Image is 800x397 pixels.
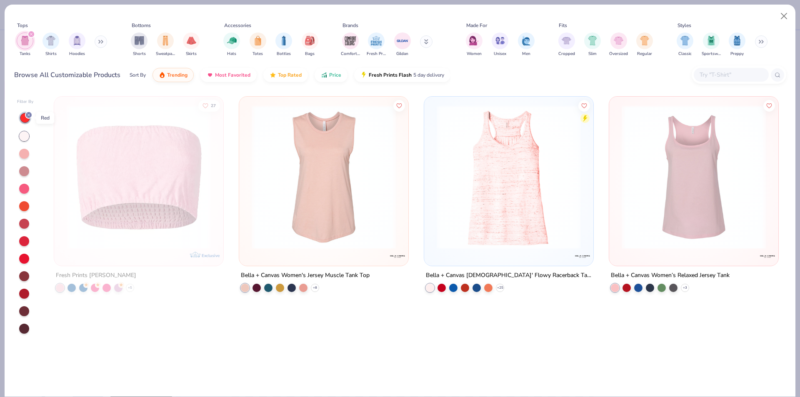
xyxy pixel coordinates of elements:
[167,72,187,78] span: Trending
[466,32,482,57] button: filter button
[72,36,82,45] img: Hoodies Image
[611,270,730,281] div: Bella + Canvas Women’s Relaxed Jersey Tank
[156,32,175,57] button: filter button
[252,51,263,57] span: Totes
[253,36,262,45] img: Totes Image
[42,32,59,57] div: filter for Shirts
[609,32,628,57] div: filter for Oversized
[263,68,308,82] button: Top Rated
[707,36,716,45] img: Sportswear Image
[207,72,213,78] img: most_fav.gif
[562,36,571,45] img: Cropped Image
[492,32,508,57] div: filter for Unisex
[302,32,318,57] div: filter for Bags
[396,35,409,47] img: Gildan Image
[56,270,136,281] div: Fresh Prints [PERSON_NAME]
[702,51,721,57] span: Sportswear
[128,285,132,290] span: + 5
[677,22,691,29] div: Styles
[241,270,370,281] div: Bella + Canvas Women's Jersey Muscle Tank Top
[677,32,693,57] div: filter for Classic
[729,32,745,57] div: filter for Preppy
[305,51,315,57] span: Bags
[370,35,382,47] img: Fresh Prints Image
[522,51,530,57] span: Men
[394,32,411,57] div: filter for Gildan
[614,36,623,45] img: Oversized Image
[492,32,508,57] button: filter button
[341,32,360,57] div: filter for Comfort Colors
[250,32,266,57] button: filter button
[354,68,450,82] button: Fresh Prints Flash5 day delivery
[558,51,575,57] span: Cropped
[20,36,30,45] img: Tanks Image
[558,32,575,57] button: filter button
[466,32,482,57] div: filter for Women
[369,72,412,78] span: Fresh Prints Flash
[247,105,400,249] img: 5b5a2381-9d58-4812-b91b-6503f8f8a834
[341,32,360,57] button: filter button
[17,22,28,29] div: Tops
[227,36,237,45] img: Hats Image
[413,70,444,80] span: 5 day delivery
[69,32,85,57] div: filter for Hoodies
[62,105,215,249] img: e84b51dd-db43-4276-86c8-f91378a74204
[250,32,266,57] div: filter for Totes
[584,32,601,57] div: filter for Slim
[69,51,85,57] span: Hoodies
[211,103,216,107] span: 27
[342,22,358,29] div: Brands
[394,32,411,57] button: filter button
[678,51,692,57] span: Classic
[135,36,144,45] img: Shorts Image
[677,32,693,57] button: filter button
[683,285,687,290] span: + 3
[130,71,146,79] div: Sort By
[46,36,56,45] img: Shirts Image
[578,100,590,111] button: Like
[156,32,175,57] div: filter for Sweatpants
[702,32,721,57] button: filter button
[278,72,302,78] span: Top Rated
[469,36,479,45] img: Women Image
[400,105,552,249] img: 79027e89-5621-4205-b7a3-b6071e17d2f6
[183,32,200,57] div: filter for Skirts
[636,32,653,57] button: filter button
[313,285,317,290] span: + 8
[367,51,386,57] span: Fresh Prints
[367,32,386,57] div: filter for Fresh Prints
[588,51,597,57] span: Slim
[275,32,292,57] button: filter button
[187,36,196,45] img: Skirts Image
[20,51,30,57] span: Tanks
[341,51,360,57] span: Comfort Colors
[637,51,652,57] span: Regular
[14,70,120,80] div: Browse All Customizable Products
[396,51,408,57] span: Gildan
[609,32,628,57] button: filter button
[133,51,146,57] span: Shorts
[702,32,721,57] div: filter for Sportswear
[161,36,170,45] img: Sweatpants Image
[275,32,292,57] div: filter for Bottles
[344,35,357,47] img: Comfort Colors Image
[305,36,314,45] img: Bags Image
[732,36,742,45] img: Preppy Image
[279,36,288,45] img: Bottles Image
[759,248,775,265] img: Bella + Canvas logo
[156,51,175,57] span: Sweatpants
[636,32,653,57] div: filter for Regular
[522,36,531,45] img: Men Image
[559,22,567,29] div: Fits
[426,270,592,281] div: Bella + Canvas [DEMOGRAPHIC_DATA]' Flowy Racerback Tank
[131,32,147,57] button: filter button
[497,285,503,290] span: + 25
[17,32,33,57] button: filter button
[574,248,591,265] img: Bella + Canvas logo
[730,51,744,57] span: Preppy
[270,72,276,78] img: TopRated.gif
[131,32,147,57] div: filter for Shorts
[200,68,257,82] button: Most Favorited
[202,253,220,258] span: Exclusive
[183,32,200,57] button: filter button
